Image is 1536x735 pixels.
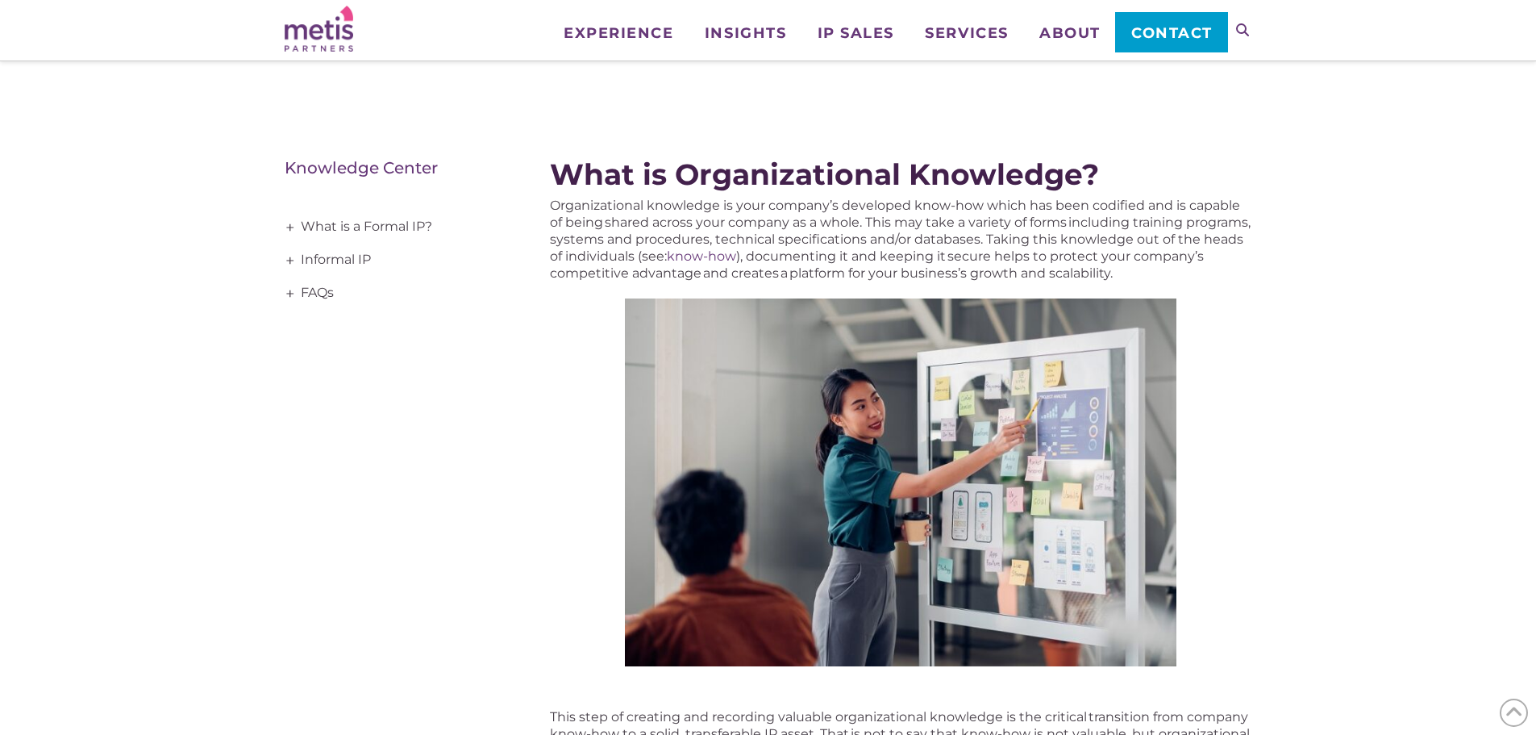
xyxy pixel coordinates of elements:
a: know-how [667,248,736,264]
span: Services [925,26,1008,40]
a: FAQs [285,277,502,310]
span: Experience [564,26,673,40]
span: Contact [1131,26,1213,40]
span: + [281,278,299,310]
span: About [1039,26,1101,40]
a: Knowledge Center [285,158,438,177]
a: Contact [1115,12,1227,52]
span: Back to Top [1500,699,1528,727]
span: + [281,244,299,277]
span: Insights [705,26,786,40]
span: ), documenting it and keeping it secure helps to protect your company’s competitive advantage and... [550,248,1204,281]
span: What is Organizational Knowledge? [550,157,1099,192]
a: What is a Formal IP? [285,211,502,244]
img: Metis Partners - Organizational Knowledge [625,299,1176,666]
span: Organizational knowledge is your company’s developed know-how which has been codified and is capa... [550,198,1251,264]
a: Informal IP [285,244,502,277]
span: + [281,211,299,244]
img: Metis Partners [285,6,353,52]
span: IP Sales [818,26,894,40]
